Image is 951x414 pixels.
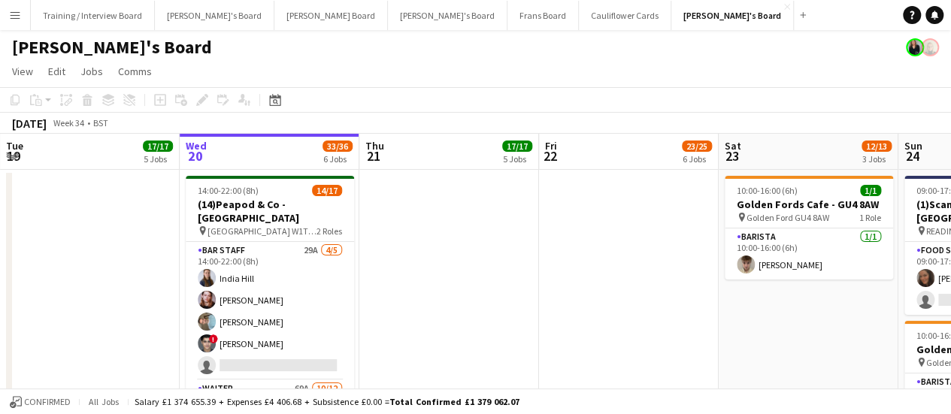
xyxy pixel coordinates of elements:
[316,225,342,237] span: 2 Roles
[725,176,893,280] app-job-card: 10:00-16:00 (6h)1/1Golden Fords Cafe - GU4 8AW Golden Ford GU4 8AW1 RoleBarista1/110:00-16:00 (6h...
[388,1,507,30] button: [PERSON_NAME]'s Board
[198,185,259,196] span: 14:00-22:00 (8h)
[543,147,557,165] span: 22
[24,397,71,407] span: Confirmed
[862,153,891,165] div: 3 Jobs
[389,396,519,407] span: Total Confirmed £1 379 062.07
[503,153,532,165] div: 5 Jobs
[725,198,893,211] h3: Golden Fords Cafe - GU4 8AW
[31,1,155,30] button: Training / Interview Board
[144,153,172,165] div: 5 Jobs
[921,38,939,56] app-user-avatar: Nikoleta Gehfeld
[671,1,794,30] button: [PERSON_NAME]'s Board
[906,38,924,56] app-user-avatar: Thomasina Dixon
[725,228,893,280] app-card-role: Barista1/110:00-16:00 (6h)[PERSON_NAME]
[93,117,108,128] div: BST
[209,334,218,343] span: !
[42,62,71,81] a: Edit
[112,62,158,81] a: Comms
[545,139,557,153] span: Fri
[48,65,65,78] span: Edit
[12,36,212,59] h1: [PERSON_NAME]'s Board
[50,117,87,128] span: Week 34
[80,65,103,78] span: Jobs
[579,1,671,30] button: Cauliflower Cards
[186,139,207,153] span: Wed
[274,1,388,30] button: [PERSON_NAME] Board
[363,147,384,165] span: 21
[12,116,47,131] div: [DATE]
[12,65,33,78] span: View
[859,212,881,223] span: 1 Role
[207,225,316,237] span: [GEOGRAPHIC_DATA] W1T 4QS
[683,153,711,165] div: 6 Jobs
[365,139,384,153] span: Thu
[143,141,173,152] span: 17/17
[186,198,354,225] h3: (14)Peapod & Co - [GEOGRAPHIC_DATA]
[135,396,519,407] div: Salary £1 374 655.39 + Expenses £4 406.68 + Subsistence £0.00 =
[186,176,354,398] app-job-card: 14:00-22:00 (8h)14/17(14)Peapod & Co - [GEOGRAPHIC_DATA] [GEOGRAPHIC_DATA] W1T 4QS2 RolesBAR STAF...
[502,141,532,152] span: 17/17
[86,396,122,407] span: All jobs
[155,1,274,30] button: [PERSON_NAME]'s Board
[860,185,881,196] span: 1/1
[862,141,892,152] span: 12/13
[747,212,829,223] span: Golden Ford GU4 8AW
[312,185,342,196] span: 14/17
[4,147,23,165] span: 19
[186,242,354,380] app-card-role: BAR STAFF29A4/514:00-22:00 (8h)India Hill[PERSON_NAME][PERSON_NAME]![PERSON_NAME]
[118,65,152,78] span: Comms
[904,139,922,153] span: Sun
[507,1,579,30] button: Frans Board
[902,147,922,165] span: 24
[323,153,352,165] div: 6 Jobs
[8,394,73,410] button: Confirmed
[6,62,39,81] a: View
[722,147,741,165] span: 23
[682,141,712,152] span: 23/25
[323,141,353,152] span: 33/36
[6,139,23,153] span: Tue
[183,147,207,165] span: 20
[74,62,109,81] a: Jobs
[725,139,741,153] span: Sat
[737,185,798,196] span: 10:00-16:00 (6h)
